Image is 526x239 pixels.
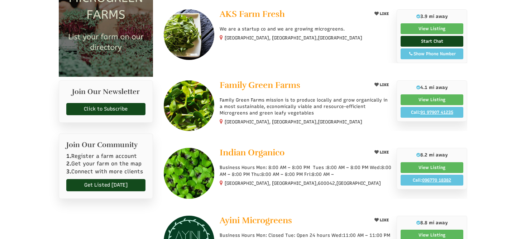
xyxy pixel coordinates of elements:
span: LIKE [379,11,389,16]
div: Show Phone Number [405,51,459,57]
p: Family Green Farms mission is to produce locally and grow organically in a most sustainable, econ... [220,97,391,117]
img: Family Green Farms [164,80,214,131]
p: We are a startup co and we are growing microgreens. [220,26,391,32]
small: [GEOGRAPHIC_DATA], [GEOGRAPHIC_DATA], [225,35,362,41]
span: Indian Organico [220,147,284,158]
b: 3. [66,168,71,175]
p: Business Hours Mon: 8:00 AM – 8:00 PM Tues :8:00 AM – 8:00 PM Wed:8:00 AM – 8:00 PM Thu:8:00 AM –... [220,164,391,177]
a: Call:91 97907 41235 [411,110,453,115]
u: 91 97907 41235 [420,110,453,115]
span: AKS Farm Fresh [220,9,285,19]
a: AKS Farm Fresh [220,9,366,20]
img: AKS Farm Fresh [164,9,214,60]
u: 096770 18382 [422,178,451,183]
a: Family Green Farms [220,80,366,92]
small: [GEOGRAPHIC_DATA], [GEOGRAPHIC_DATA], [225,119,362,125]
span: Ayini Microgreens [220,215,292,226]
span: LIKE [379,83,389,87]
a: View Listing [401,162,463,173]
span: [GEOGRAPHIC_DATA] [318,35,362,41]
button: LIKE [372,148,391,157]
p: 8.2 mi away [401,152,463,158]
a: Indian Organico [220,148,366,159]
a: View Listing [401,94,463,105]
span: [GEOGRAPHIC_DATA] [318,119,362,125]
span: 600042 [318,180,335,187]
a: Call:096770 18382 [413,178,451,183]
img: Indian Organico [164,148,214,198]
span: [GEOGRAPHIC_DATA] [336,180,381,187]
span: Family Green Farms [220,80,300,90]
span: LIKE [379,150,389,155]
h2: Join Our Newsletter [66,88,145,99]
h2: Join Our Community [66,141,145,149]
button: LIKE [372,9,391,18]
b: 2. [66,160,71,167]
p: Register a farm account Get your farm on the map Connect with more clients [66,153,145,175]
button: LIKE [372,216,391,225]
p: 3.9 mi away [401,13,463,20]
small: [GEOGRAPHIC_DATA], [GEOGRAPHIC_DATA], , [225,181,381,186]
a: Click to Subscribe [66,103,145,115]
a: Ayini Microgreens [220,216,366,227]
a: Get Listed [DATE] [66,179,145,191]
b: 1. [66,153,71,159]
a: View Listing [401,23,463,34]
span: LIKE [379,218,389,222]
button: LIKE [372,80,391,89]
p: 8.8 mi away [401,220,463,226]
a: Start Chat [401,36,463,47]
p: 4.1 mi away [401,84,463,91]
